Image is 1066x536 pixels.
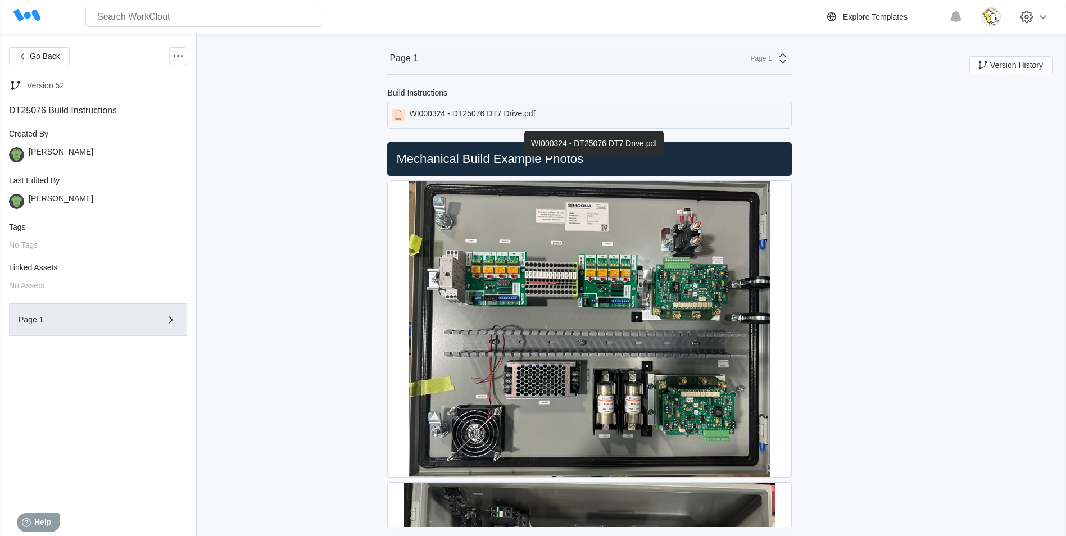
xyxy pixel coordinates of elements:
img: gator.png [9,147,24,162]
div: Page 1 [743,54,772,62]
span: Go Back [30,52,60,60]
a: Explore Templates [825,10,943,24]
div: [PERSON_NAME] [29,147,93,162]
div: Build Instructions [387,88,447,97]
div: Page 1 [19,316,146,324]
button: Go Back [9,47,70,65]
img: Screenshot2024-11-22132739.jpg [409,181,770,477]
input: Search WorkClout [85,7,321,27]
div: Created By [9,129,187,138]
div: Version 52 [27,81,64,90]
img: download.jpg [982,7,1001,26]
div: [PERSON_NAME] [29,194,93,209]
div: Page 1 [389,53,418,63]
div: DT25076 Build Instructions [9,106,187,116]
span: Version History [990,61,1043,69]
div: No Tags [9,240,187,249]
div: Last Edited By [9,176,187,185]
div: Explore Templates [843,12,908,21]
div: Linked Assets [9,263,187,272]
img: gator.png [9,194,24,209]
button: Page 1 [9,303,187,336]
div: No Assets [9,281,187,290]
div: WI000324 - DT25076 DT7 Drive.pdf [524,131,664,156]
h2: Mechanical Build Example Photos [392,151,787,167]
button: Version History [969,56,1053,74]
div: Tags [9,222,187,231]
div: WI000324 - DT25076 DT7 Drive.pdf [409,109,535,121]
